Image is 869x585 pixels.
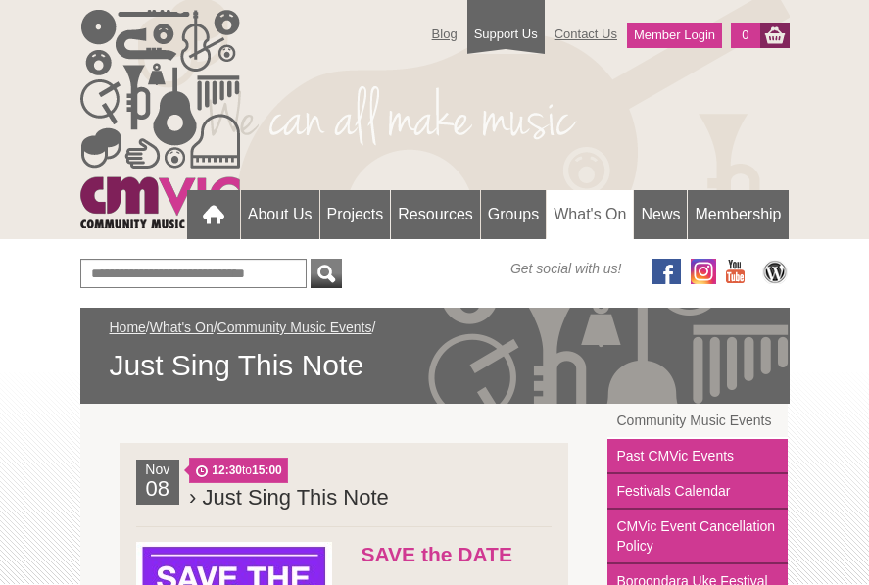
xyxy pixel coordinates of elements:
a: About Us [241,190,319,239]
a: Past CMVic Events [607,439,789,474]
div: Nov [136,460,179,505]
a: Community Music Events [217,319,372,335]
a: News [634,190,687,239]
a: Membership [688,190,788,239]
h2: › Just Sing This Note [189,479,552,516]
a: Contact Us [545,17,627,51]
a: Projects [320,190,391,239]
a: What's On [150,319,214,335]
a: Groups [481,190,546,239]
span: to [189,458,288,483]
strong: 15:00 [252,463,282,477]
a: 0 [731,23,759,48]
a: Blog [422,17,467,51]
span: Just Sing This Note [110,347,760,384]
div: / / / [110,317,760,384]
img: icon-instagram.png [691,259,716,284]
strong: 12:30 [212,463,242,477]
img: cmvic_logo.png [80,10,240,228]
a: Resources [391,190,479,239]
img: CMVic Blog [760,259,790,284]
a: Festivals Calendar [607,474,789,510]
a: Community Music Events [607,404,789,439]
a: What's On [547,190,633,239]
a: Member Login [627,23,722,48]
span: Get social with us! [510,259,622,278]
a: CMVic Event Cancellation Policy [607,510,789,564]
h2: 08 [141,479,174,505]
a: Home [110,319,146,335]
strong: SAVE the DATE [362,543,512,565]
